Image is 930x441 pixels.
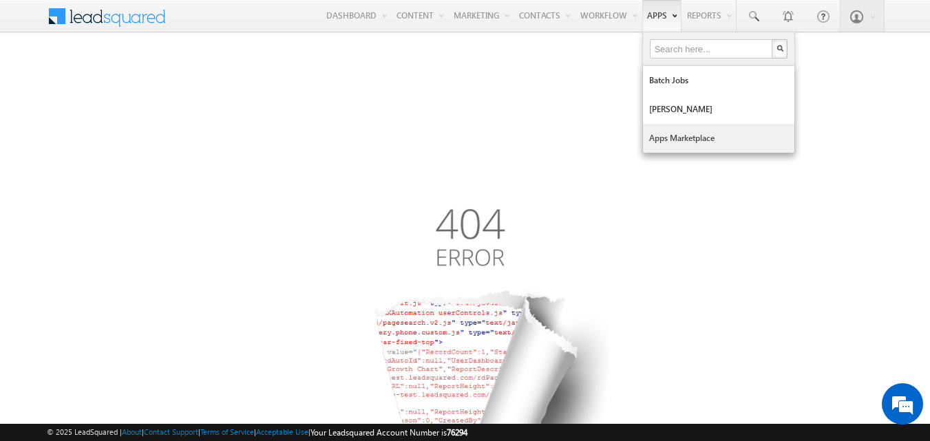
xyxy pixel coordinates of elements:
span: 76294 [447,427,467,438]
span: © 2025 LeadSquared | | | | | [47,426,467,439]
a: Contact Support [144,427,198,436]
span: Your Leadsquared Account Number is [310,427,467,438]
img: Search [776,45,783,52]
a: [PERSON_NAME] [643,95,794,124]
a: Batch Jobs [643,66,794,95]
a: About [122,427,142,436]
input: Search here... [650,39,774,58]
a: Terms of Service [200,427,254,436]
a: Apps Marketplace [643,124,794,153]
a: Acceptable Use [256,427,308,436]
